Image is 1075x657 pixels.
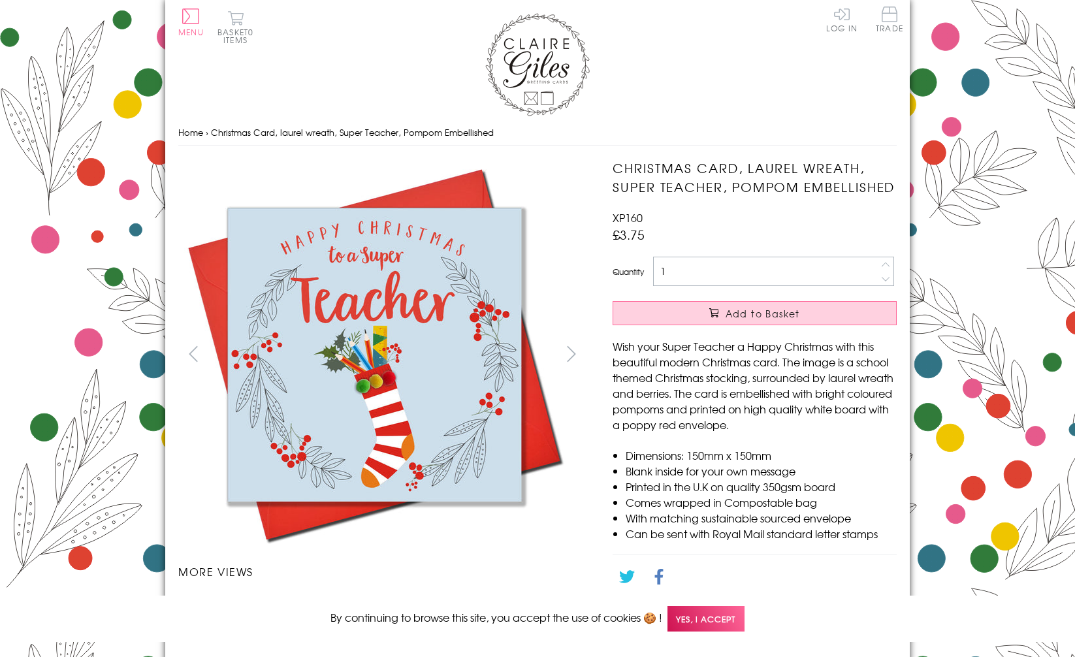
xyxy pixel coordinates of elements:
[613,266,644,278] label: Quantity
[826,7,858,32] a: Log In
[613,210,643,225] span: XP160
[178,8,204,36] button: Menu
[217,10,253,44] button: Basket0 items
[178,26,204,38] span: Menu
[485,13,590,116] img: Claire Giles Greetings Cards
[178,126,203,138] a: Home
[613,338,897,432] p: Wish your Super Teacher a Happy Christmas with this beautiful modern Christmas card. The image is...
[626,494,897,510] li: Comes wrapped in Compostable bag
[382,592,484,621] li: Carousel Page 3
[876,7,903,35] a: Trade
[626,479,897,494] li: Printed in the U.K on quality 350gsm board
[557,339,586,368] button: next
[613,225,645,244] span: £3.75
[586,159,978,551] img: Christmas Card, laurel wreath, Super Teacher, Pompom Embellished
[667,606,745,632] span: Yes, I accept
[178,339,208,368] button: prev
[626,526,897,541] li: Can be sent with Royal Mail standard letter stamps
[178,592,280,621] li: Carousel Page 1 (Current Slide)
[178,564,586,579] h3: More views
[178,120,897,146] nav: breadcrumbs
[876,7,903,32] span: Trade
[726,307,800,320] span: Add to Basket
[626,463,897,479] li: Blank inside for your own message
[223,26,253,46] span: 0 items
[485,592,586,621] li: Carousel Page 4
[178,159,570,551] img: Christmas Card, laurel wreath, Super Teacher, Pompom Embellished
[613,301,897,325] button: Add to Basket
[280,592,382,621] li: Carousel Page 2
[211,126,494,138] span: Christmas Card, laurel wreath, Super Teacher, Pompom Embellished
[626,447,897,463] li: Dimensions: 150mm x 150mm
[178,592,586,621] ul: Carousel Pagination
[206,126,208,138] span: ›
[613,159,897,197] h1: Christmas Card, laurel wreath, Super Teacher, Pompom Embellished
[626,510,897,526] li: With matching sustainable sourced envelope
